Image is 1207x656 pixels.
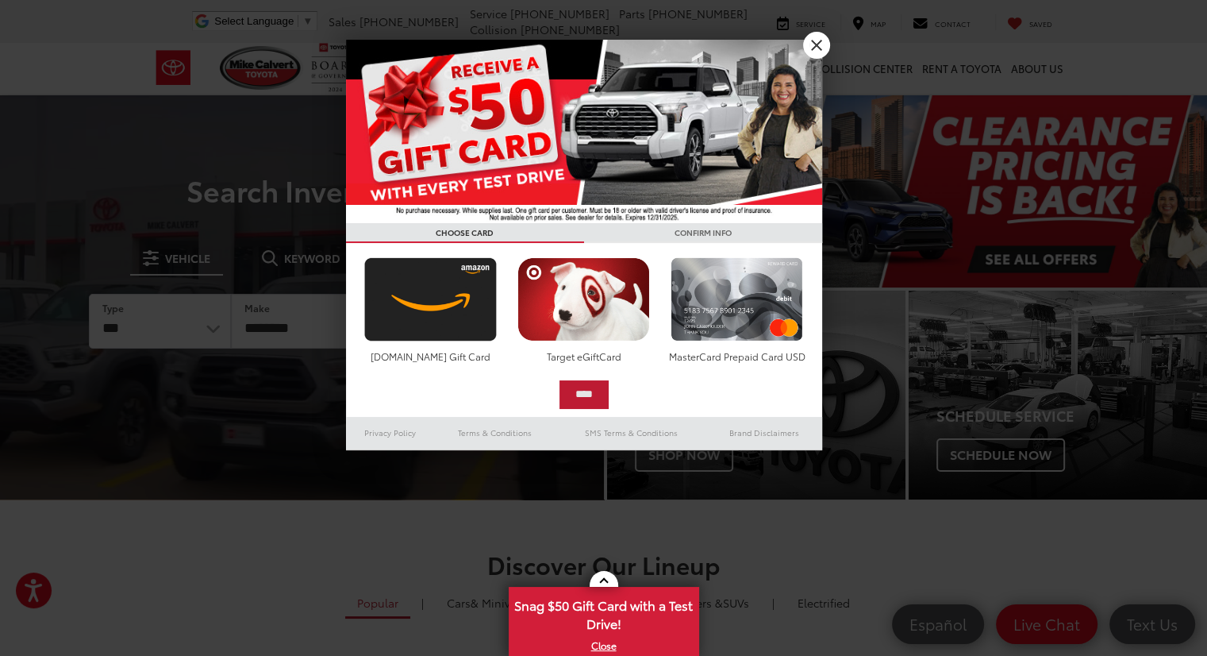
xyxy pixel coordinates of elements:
img: 55838_top_625864.jpg [346,40,822,223]
div: [DOMAIN_NAME] Gift Card [360,349,501,363]
img: targetcard.png [513,257,654,342]
img: amazoncard.png [360,257,501,342]
h3: CONFIRM INFO [584,223,822,243]
a: Privacy Policy [346,423,435,442]
span: Snag $50 Gift Card with a Test Drive! [510,588,698,637]
a: SMS Terms & Conditions [556,423,706,442]
a: Terms & Conditions [434,423,555,442]
div: Target eGiftCard [513,349,654,363]
a: Brand Disclaimers [706,423,822,442]
img: mastercard.png [667,257,807,342]
h3: CHOOSE CARD [346,223,584,243]
div: MasterCard Prepaid Card USD [667,349,807,363]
